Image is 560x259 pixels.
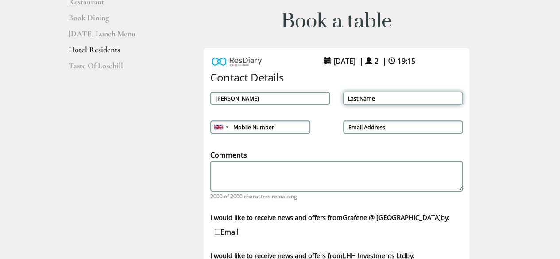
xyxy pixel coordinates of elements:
a: [DATE] Lunch Menu [69,29,153,45]
span: 19:15 [395,54,417,68]
div: United Kingdom: +44 [211,121,231,133]
strong: Grafene @ [GEOGRAPHIC_DATA] [343,213,441,222]
span: 2000 of 2000 characters remaining [210,193,463,200]
input: A Valid Email is Required [343,120,463,134]
div: A Last Name is Required [336,87,469,109]
div: A First Name is Required [204,87,336,109]
span: [DATE] [331,54,358,68]
a: Taste Of Losehill [69,61,153,77]
span: | [359,56,363,66]
span: 2 [372,54,381,68]
img: Powered by ResDiary [212,55,262,68]
h1: Book a table [182,11,492,33]
label: Email [215,227,239,237]
input: A First Name is Required [210,92,330,105]
div: A Valid Email is Required [336,116,469,138]
input: Email [215,229,220,235]
div: I would like to receive news and offers from by: [210,213,463,222]
input: A Valid Telephone Number is Required [210,120,310,134]
input: A Last Name is Required [343,92,463,105]
a: Book Dining [69,13,153,29]
a: Hotel Residents [69,45,153,61]
h4: Contact Details [210,72,463,83]
span: | [382,56,386,66]
div: A Valid Telephone Number is Required [204,116,336,138]
label: Comments [210,150,247,160]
